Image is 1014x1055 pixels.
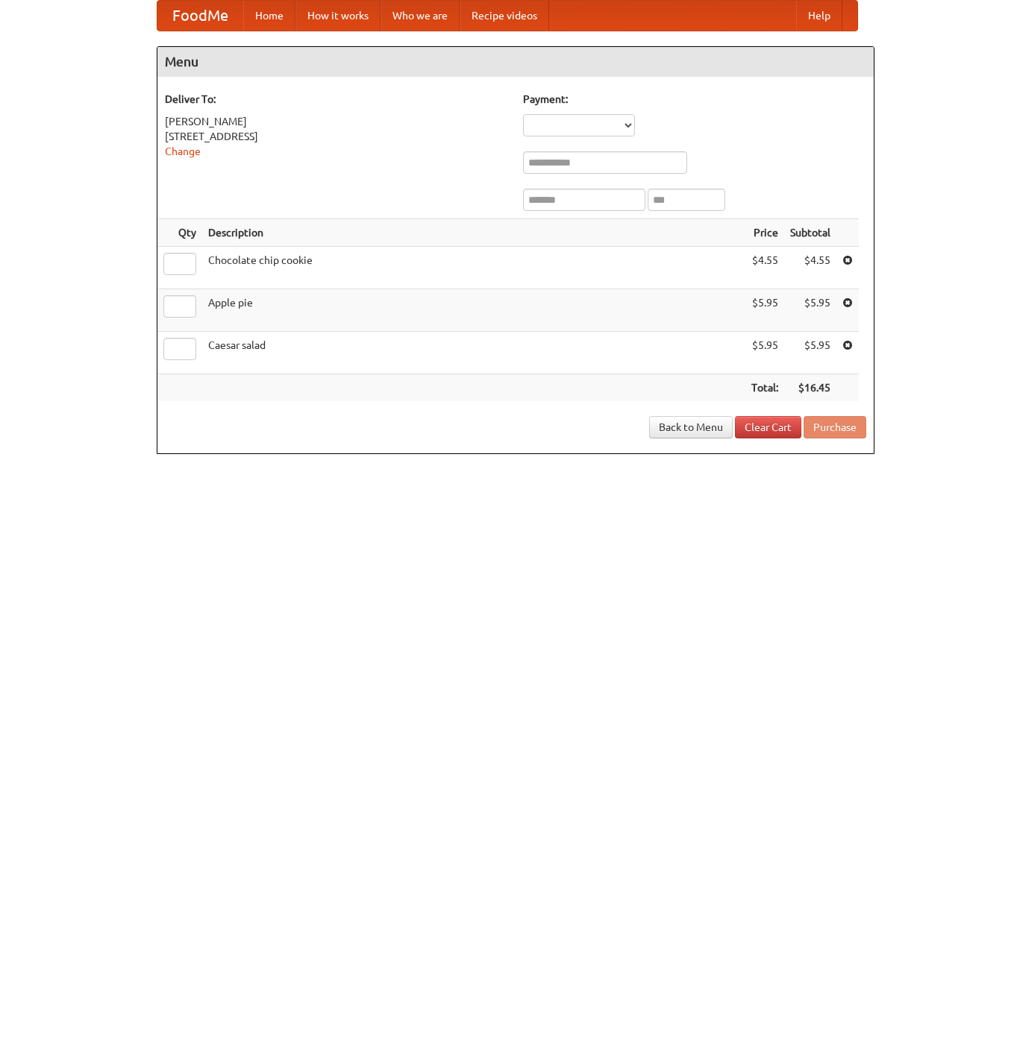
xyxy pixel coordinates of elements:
[157,47,874,77] h4: Menu
[784,247,836,289] td: $4.55
[165,92,508,107] h5: Deliver To:
[202,247,745,289] td: Chocolate chip cookie
[157,219,202,247] th: Qty
[202,219,745,247] th: Description
[735,416,801,438] a: Clear Cart
[745,374,784,402] th: Total:
[784,374,836,402] th: $16.45
[804,416,866,438] button: Purchase
[784,219,836,247] th: Subtotal
[165,145,201,157] a: Change
[745,289,784,332] td: $5.95
[460,1,549,31] a: Recipe videos
[157,1,243,31] a: FoodMe
[745,247,784,289] td: $4.55
[202,332,745,374] td: Caesar salad
[784,332,836,374] td: $5.95
[745,219,784,247] th: Price
[381,1,460,31] a: Who we are
[649,416,733,438] a: Back to Menu
[745,332,784,374] td: $5.95
[796,1,842,31] a: Help
[165,114,508,129] div: [PERSON_NAME]
[202,289,745,332] td: Apple pie
[784,289,836,332] td: $5.95
[295,1,381,31] a: How it works
[243,1,295,31] a: Home
[523,92,866,107] h5: Payment:
[165,129,508,144] div: [STREET_ADDRESS]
